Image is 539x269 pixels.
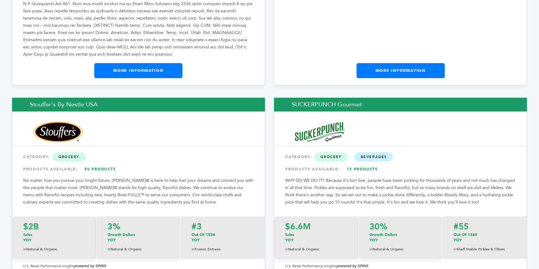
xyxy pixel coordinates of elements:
[285,232,347,243] p: Sales
[274,98,527,112] h2: SUCKERPUNCH Gourmet
[314,152,347,161] span: Grocery
[285,222,347,231] p: $6.6M
[79,164,121,175] a: 50 Products
[23,151,254,162] div: CATEGORY:
[285,246,347,253] p: Natural & Organic
[192,246,254,253] p: Frozen Entrees
[23,232,86,243] p: Sales
[453,237,462,243] span: YOY
[192,247,195,252] span: in
[369,246,432,253] p: Natural & Organic
[453,247,456,252] span: in
[336,264,368,268] strong: powered by SPINS
[292,121,348,143] img: SUCKERPUNCH Gourmet
[23,177,254,206] p: No matter how you pursue your bright future, [PERSON_NAME]® is here to help fuel your dreams and ...
[94,63,182,78] a: More Information
[107,222,170,231] p: 3%
[192,237,200,243] span: YOY
[107,247,111,252] span: in
[107,237,116,243] span: YOY
[341,164,383,175] a: 13 Products
[192,222,254,231] p: #3
[12,98,265,112] h2: Stouffer's by Nestle USA
[369,232,432,243] p: Growth Dollars
[23,222,86,231] p: $2B
[74,264,106,268] strong: powered by SPINS
[52,152,86,161] span: Grocery
[285,247,288,252] span: in
[23,164,254,175] div: PRODUCTS AVAILABLE:
[369,222,432,231] p: 30%
[192,232,254,243] p: Out of 1536
[285,151,516,162] div: CATEGORY:
[107,246,170,253] p: Natural & Organic
[285,177,516,206] p: WHY DO WE DO IT? Because it's fun! See, people have been pickling for thousands of years and not ...
[453,222,516,231] p: #55
[30,122,86,142] img: Stouffer's by Nestle USA
[453,232,516,243] p: out of 1360
[23,247,26,252] span: in
[453,246,516,253] p: Shelf Stable Pickles & Olives
[369,237,378,243] span: YOY
[357,63,445,78] a: More Information
[23,237,31,243] span: YOY
[355,152,393,161] span: Beverages
[285,164,516,175] div: PRODUCTS AVAILABLE:
[369,247,372,252] span: in
[285,237,293,243] span: YOY
[23,246,86,253] p: Natural & Organic
[107,232,170,243] p: Growth Dollars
